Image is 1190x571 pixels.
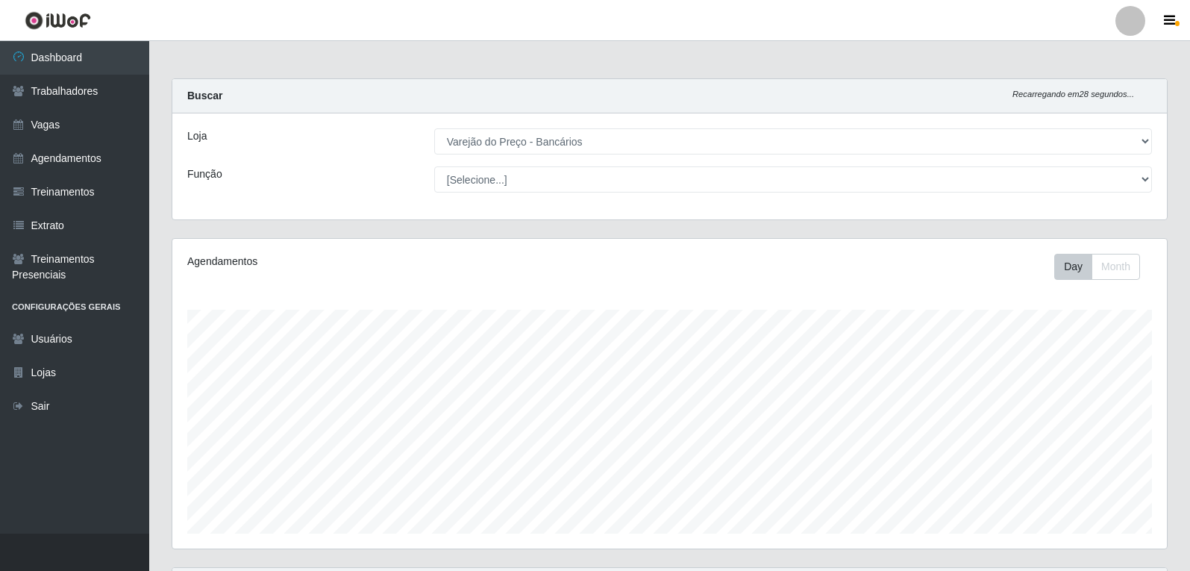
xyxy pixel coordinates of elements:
[187,128,207,144] label: Loja
[1054,254,1140,280] div: First group
[25,11,91,30] img: CoreUI Logo
[1054,254,1092,280] button: Day
[187,90,222,102] strong: Buscar
[1012,90,1134,99] i: Recarregando em 28 segundos...
[1092,254,1140,280] button: Month
[187,166,222,182] label: Função
[1054,254,1152,280] div: Toolbar with button groups
[187,254,576,269] div: Agendamentos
